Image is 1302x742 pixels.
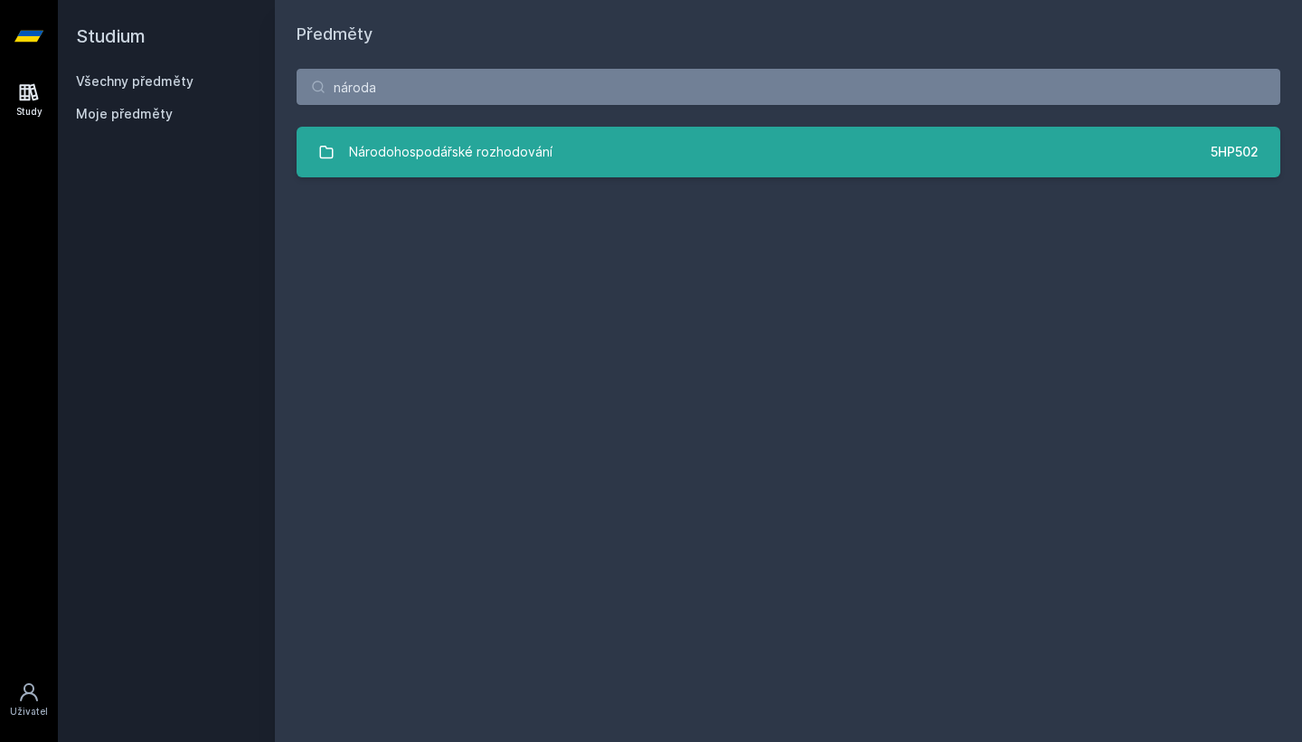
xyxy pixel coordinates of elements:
div: Národohospodářské rozhodování [349,134,552,170]
div: Study [16,105,42,119]
h1: Předměty [297,22,1280,47]
span: Moje předměty [76,105,173,123]
a: Všechny předměty [76,73,193,89]
div: Uživatel [10,705,48,718]
a: Národohospodářské rozhodování 5HP502 [297,127,1280,177]
div: 5HP502 [1211,143,1259,161]
a: Uživatel [4,672,54,728]
a: Study [4,72,54,128]
input: Název nebo ident předmětu… [297,69,1280,105]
